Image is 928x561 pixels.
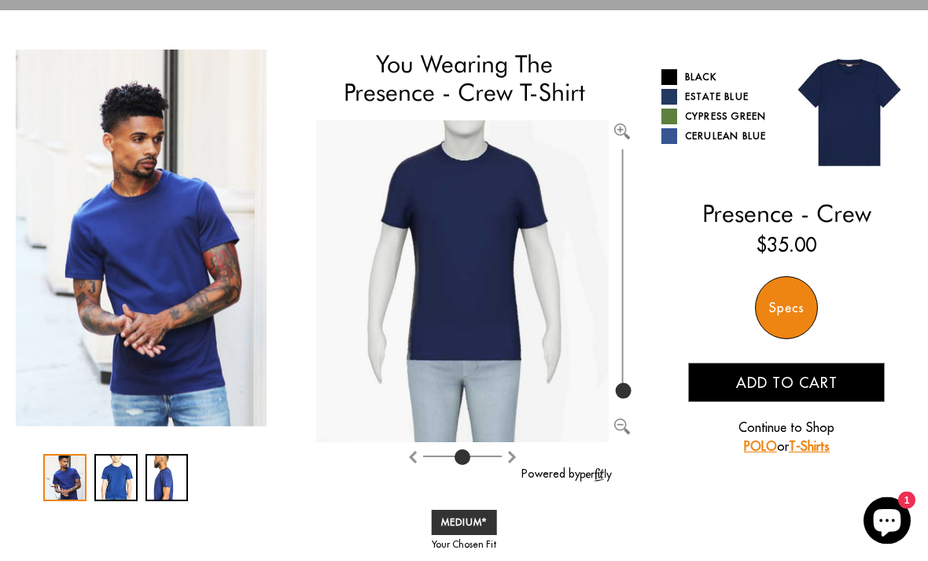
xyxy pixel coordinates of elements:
[661,129,775,145] a: Cerulean Blue
[789,439,830,455] a: T-Shirts
[661,109,775,125] a: Cypress Green
[757,231,816,260] ins: $35.00
[407,452,419,464] img: Rotate clockwise
[267,50,517,427] img: 20002-11_preview_1024x1024_2x_53f01448-7d60-4116-961d-3c57a7ff2e32_340x.jpg
[736,375,838,393] span: Add to cart
[16,50,267,427] div: 1 / 3
[145,455,189,502] div: 3 / 3
[661,200,912,228] h2: Presence - Crew
[614,124,630,140] img: Zoom in
[432,511,497,536] a: MEDIUM
[744,439,777,455] a: POLO
[506,452,518,464] img: Rotate counter clockwise
[316,121,609,443] img: Brand%2fOtero%2f20002-v2-R%2f58%2f9-S%2fAv%2f29dfe692-7dea-11ea-9f6a-0e35f21fd8c2%2fEstate+Blue%2...
[441,517,488,529] span: MEDIUM
[614,121,630,137] button: Zoom in
[16,50,267,427] img: IMG_2428_copy_1024x1024_2x_54a29d56-2a4d-4dd6-a028-5652b32cc0ff_340x.jpg
[267,50,517,427] div: 2 / 3
[661,70,775,86] a: Black
[316,50,612,108] h1: You Wearing The Presence - Crew T-Shirt
[661,90,775,105] a: Estate Blue
[688,419,885,456] p: Continue to Shop or
[521,467,612,482] a: Powered by
[688,364,885,403] button: Add to cart
[614,419,630,435] img: Zoom out
[614,416,630,432] button: Zoom out
[506,447,518,466] button: Rotate counter clockwise
[43,455,87,502] div: 1 / 3
[786,50,912,176] img: 013.jpg
[580,469,612,482] img: perfitly-logo_73ae6c82-e2e3-4a36-81b1-9e913f6ac5a1.png
[755,277,818,340] div: Specs
[94,455,138,502] div: 2 / 3
[407,447,419,466] button: Rotate clockwise
[859,497,915,548] inbox-online-store-chat: Shopify online store chat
